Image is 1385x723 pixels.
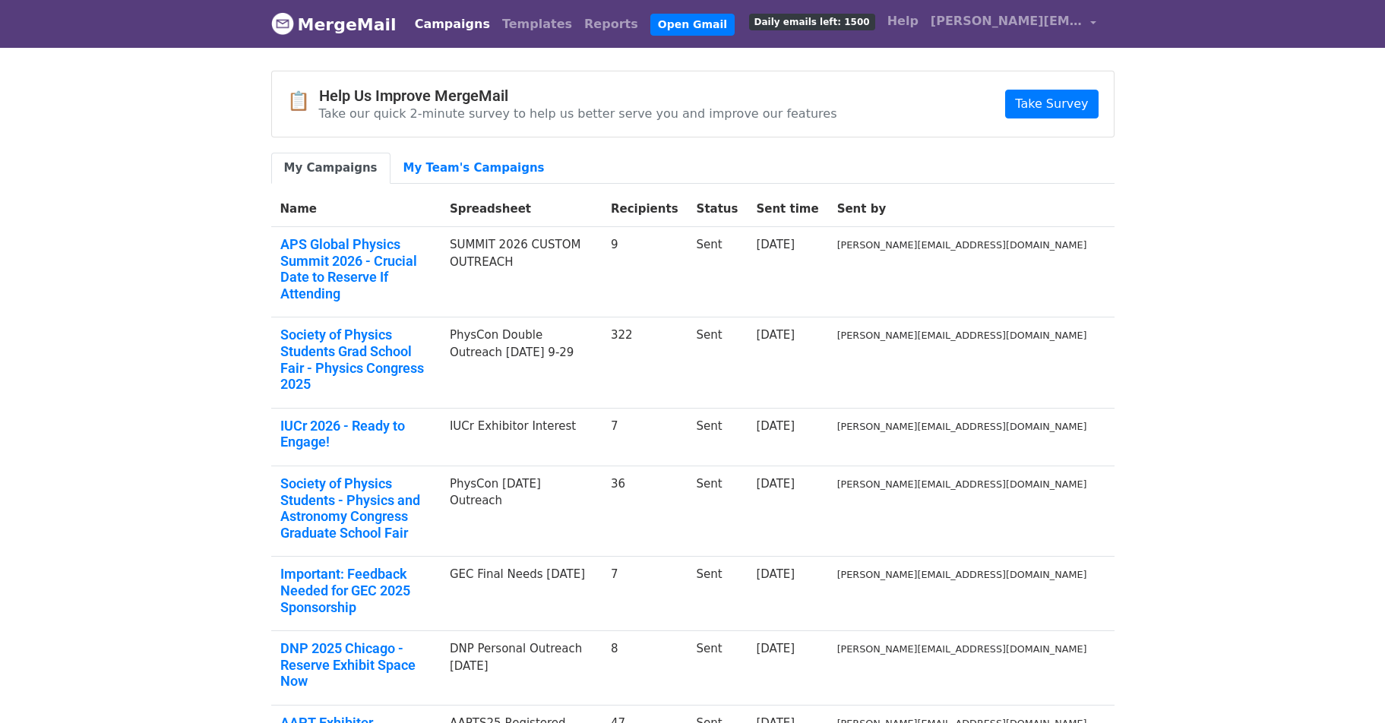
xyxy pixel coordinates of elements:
p: Take our quick 2-minute survey to help us better serve you and improve our features [319,106,837,122]
td: 322 [602,317,688,408]
td: Sent [688,466,748,556]
span: Daily emails left: 1500 [749,14,875,30]
a: Help [881,6,925,36]
td: DNP Personal Outreach [DATE] [441,631,602,706]
a: Templates [496,9,578,39]
th: Status [688,191,748,227]
a: Take Survey [1005,90,1098,118]
span: 📋 [287,90,319,112]
a: Open Gmail [650,14,735,36]
th: Name [271,191,441,227]
small: [PERSON_NAME][EMAIL_ADDRESS][DOMAIN_NAME] [837,643,1087,655]
td: PhysCon [DATE] Outreach [441,466,602,556]
td: 36 [602,466,688,556]
a: Daily emails left: 1500 [743,6,881,36]
td: Sent [688,227,748,317]
a: [DATE] [756,238,795,251]
a: IUCr 2026 - Ready to Engage! [280,418,432,450]
a: Campaigns [409,9,496,39]
a: Important: Feedback Needed for GEC 2025 Sponsorship [280,566,432,615]
a: My Team's Campaigns [391,153,558,184]
td: Sent [688,631,748,706]
a: [DATE] [756,328,795,342]
small: [PERSON_NAME][EMAIL_ADDRESS][DOMAIN_NAME] [837,569,1087,580]
td: SUMMIT 2026 CUSTOM OUTREACH [441,227,602,317]
td: Sent [688,557,748,631]
td: 7 [602,408,688,466]
th: Sent time [747,191,827,227]
h4: Help Us Improve MergeMail [319,87,837,105]
a: Reports [578,9,644,39]
a: [PERSON_NAME][EMAIL_ADDRESS][DOMAIN_NAME] [925,6,1102,42]
td: GEC Final Needs [DATE] [441,557,602,631]
th: Recipients [602,191,688,227]
a: [DATE] [756,419,795,433]
a: [DATE] [756,642,795,655]
small: [PERSON_NAME][EMAIL_ADDRESS][DOMAIN_NAME] [837,330,1087,341]
a: Society of Physics Students - Physics and Astronomy Congress Graduate School Fair [280,475,432,541]
small: [PERSON_NAME][EMAIL_ADDRESS][DOMAIN_NAME] [837,239,1087,251]
th: Sent by [828,191,1096,227]
td: PhysCon Double Outreach [DATE] 9-29 [441,317,602,408]
a: Society of Physics Students Grad School Fair - Physics Congress 2025 [280,327,432,392]
a: DNP 2025 Chicago - Reserve Exhibit Space Now [280,640,432,690]
img: MergeMail logo [271,12,294,35]
td: Sent [688,408,748,466]
small: [PERSON_NAME][EMAIL_ADDRESS][DOMAIN_NAME] [837,421,1087,432]
a: APS Global Physics Summit 2026 - Crucial Date to Reserve If Attending [280,236,432,302]
span: [PERSON_NAME][EMAIL_ADDRESS][DOMAIN_NAME] [931,12,1083,30]
a: [DATE] [756,477,795,491]
td: 8 [602,631,688,706]
td: Sent [688,317,748,408]
a: My Campaigns [271,153,391,184]
td: 9 [602,227,688,317]
small: [PERSON_NAME][EMAIL_ADDRESS][DOMAIN_NAME] [837,478,1087,490]
td: IUCr Exhibitor Interest [441,408,602,466]
a: MergeMail [271,8,397,40]
td: 7 [602,557,688,631]
th: Spreadsheet [441,191,602,227]
a: [DATE] [756,567,795,581]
